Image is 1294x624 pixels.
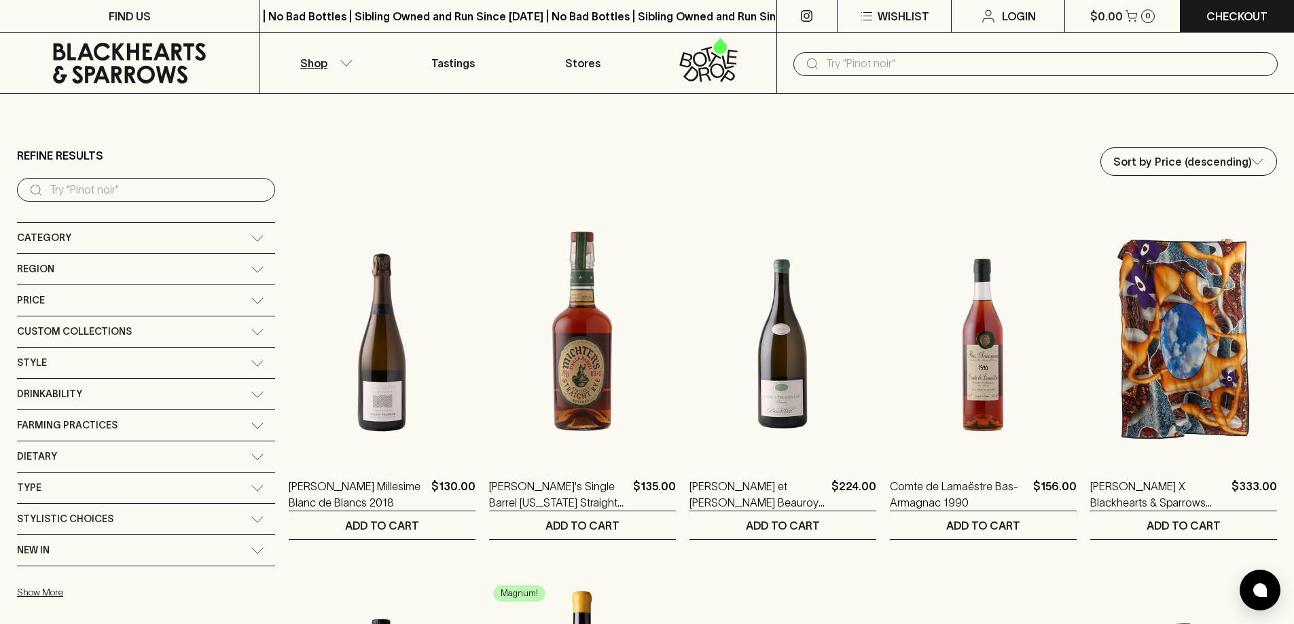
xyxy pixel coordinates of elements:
[17,292,45,309] span: Price
[17,479,41,496] span: Type
[1147,517,1221,534] p: ADD TO CART
[826,53,1267,75] input: Try "Pinot noir"
[17,147,103,164] p: Refine Results
[489,478,628,511] a: [PERSON_NAME]'s Single Barrel [US_STATE] Straight Rye Whiskey
[489,220,676,458] img: Michter's Single Barrel Kentucky Straight Rye Whiskey
[109,8,151,24] p: FIND US
[1090,511,1277,539] button: ADD TO CART
[518,33,647,93] a: Stores
[633,478,676,511] p: $135.00
[17,504,275,534] div: Stylistic Choices
[17,323,132,340] span: Custom Collections
[289,511,475,539] button: ADD TO CART
[289,220,475,458] img: Thierry Fournier Millesime Blanc de Blancs 2018
[17,542,50,559] span: New In
[1232,478,1277,511] p: $333.00
[17,316,275,347] div: Custom Collections
[389,33,518,93] a: Tastings
[17,441,275,472] div: Dietary
[1002,8,1036,24] p: Login
[17,535,275,566] div: New In
[17,410,275,441] div: Farming Practices
[1145,12,1151,20] p: 0
[878,8,929,24] p: Wishlist
[17,285,275,316] div: Price
[17,448,57,465] span: Dietary
[17,379,275,409] div: Drinkability
[946,517,1020,534] p: ADD TO CART
[746,517,820,534] p: ADD TO CART
[17,354,47,371] span: Style
[17,511,113,528] span: Stylistic Choices
[689,220,876,458] img: Agnes et Didier Dauvissat Beauroy 1er Chablis Magnum 2021
[300,55,327,71] p: Shop
[1206,8,1268,24] p: Checkout
[689,478,826,511] a: [PERSON_NAME] et [PERSON_NAME] Beauroy 1er Chablis Magnum 2021
[17,386,82,403] span: Drinkability
[289,478,426,511] a: [PERSON_NAME] Millesime Blanc de Blancs 2018
[1090,478,1226,511] a: [PERSON_NAME] X Blackhearts & Sparrows Melted Cheese & Wine Picnic Blanket
[1253,583,1267,597] img: bubble-icon
[431,478,475,511] p: $130.00
[489,511,676,539] button: ADD TO CART
[1101,148,1276,175] div: Sort by Price (descending)
[545,517,619,534] p: ADD TO CART
[17,348,275,378] div: Style
[890,511,1077,539] button: ADD TO CART
[890,220,1077,458] img: Comte de Lamaëstre Bas-Armagnac 1990
[17,230,71,246] span: Category
[890,478,1028,511] a: Comte de Lamaëstre Bas-Armagnac 1990
[50,179,264,201] input: Try “Pinot noir”
[17,579,195,606] button: Show More
[259,33,389,93] button: Shop
[17,261,54,278] span: Region
[17,417,118,434] span: Farming Practices
[1113,153,1252,170] p: Sort by Price (descending)
[17,473,275,503] div: Type
[17,223,275,253] div: Category
[1090,220,1277,458] img: P.A.M. X Blackhearts & Sparrows Melted Cheese & Wine Picnic Blanket
[17,254,275,285] div: Region
[345,517,419,534] p: ADD TO CART
[431,55,475,71] p: Tastings
[1090,8,1123,24] p: $0.00
[565,55,600,71] p: Stores
[831,478,876,511] p: $224.00
[689,511,876,539] button: ADD TO CART
[1033,478,1077,511] p: $156.00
